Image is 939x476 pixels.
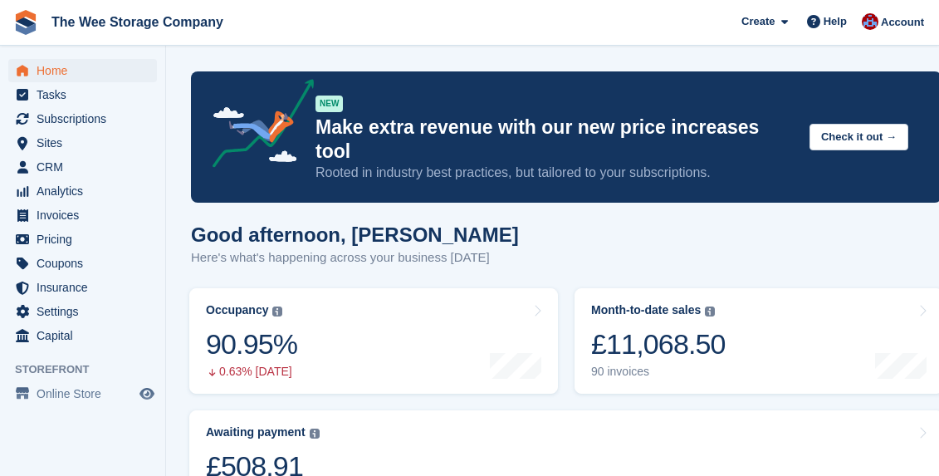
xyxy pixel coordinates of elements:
div: £11,068.50 [591,327,726,361]
p: Here's what's happening across your business [DATE] [191,248,519,267]
h1: Good afternoon, [PERSON_NAME] [191,223,519,246]
span: Home [37,59,136,82]
span: Insurance [37,276,136,299]
a: Preview store [137,384,157,404]
div: 0.63% [DATE] [206,365,297,379]
span: Analytics [37,179,136,203]
span: Tasks [37,83,136,106]
p: Make extra revenue with our new price increases tool [315,115,796,164]
span: Account [881,14,924,31]
a: menu [8,324,157,347]
a: menu [8,276,157,299]
p: Rooted in industry best practices, but tailored to your subscriptions. [315,164,796,182]
a: menu [8,228,157,251]
span: CRM [37,155,136,179]
span: Pricing [37,228,136,251]
button: Check it out → [809,124,908,151]
span: Online Store [37,382,136,405]
img: icon-info-grey-7440780725fd019a000dd9b08b2336e03edf1995a4989e88bcd33f0948082b44.svg [272,307,282,317]
a: menu [8,204,157,227]
a: menu [8,300,157,323]
span: Subscriptions [37,107,136,130]
a: menu [8,107,157,130]
div: Month-to-date sales [591,303,701,317]
a: menu [8,382,157,405]
span: Capital [37,324,136,347]
div: 90.95% [206,327,297,361]
img: price-adjustments-announcement-icon-8257ccfd72463d97f412b2fc003d46551f7dbcb40ab6d574587a9cd5c0d94... [198,79,315,174]
span: Invoices [37,204,136,227]
img: Scott Ritchie [862,13,878,30]
div: NEW [315,96,343,112]
span: Sites [37,131,136,155]
a: Occupancy 90.95% 0.63% [DATE] [189,288,558,394]
a: menu [8,59,157,82]
a: menu [8,155,157,179]
div: 90 invoices [591,365,726,379]
a: The Wee Storage Company [45,8,230,36]
a: menu [8,252,157,275]
span: Settings [37,300,136,323]
img: stora-icon-8386f47178a22dfd0bd8f6a31ec36ba5ce8667c1dd55bd0f319d3a0aa187defe.svg [13,10,38,35]
a: menu [8,131,157,155]
a: menu [8,83,157,106]
img: icon-info-grey-7440780725fd019a000dd9b08b2336e03edf1995a4989e88bcd33f0948082b44.svg [310,429,320,439]
span: Coupons [37,252,136,275]
img: icon-info-grey-7440780725fd019a000dd9b08b2336e03edf1995a4989e88bcd33f0948082b44.svg [705,307,715,317]
span: Help [824,13,847,30]
div: Occupancy [206,303,268,317]
div: Awaiting payment [206,425,306,439]
span: Create [741,13,775,30]
span: Storefront [15,361,165,378]
a: menu [8,179,157,203]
